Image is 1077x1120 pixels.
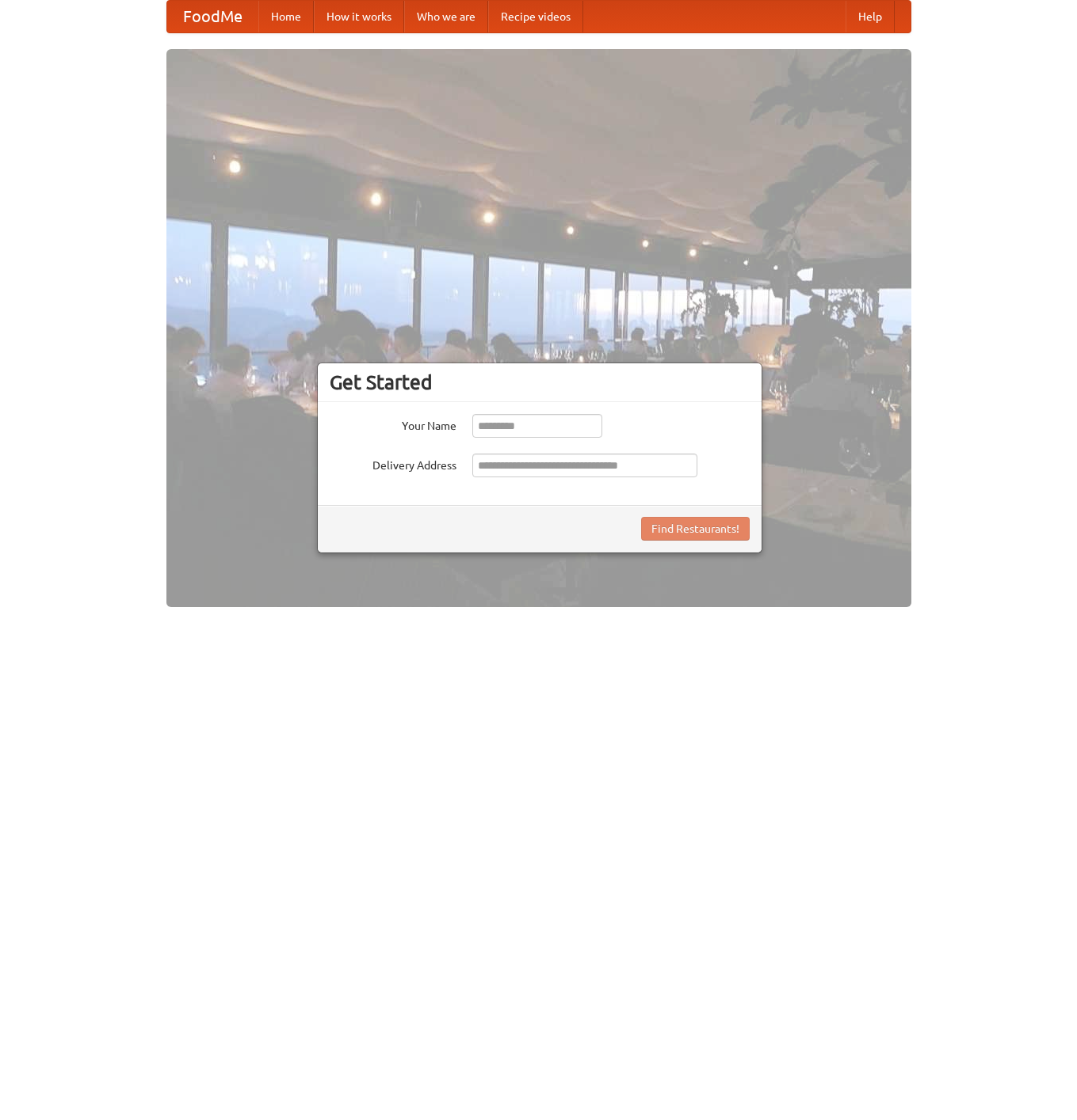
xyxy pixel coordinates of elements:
[330,454,456,473] label: Delivery Address
[314,1,404,32] a: How it works
[258,1,314,32] a: Home
[846,1,895,32] a: Help
[167,1,258,32] a: FoodMe
[404,1,488,32] a: Who we are
[330,414,456,434] label: Your Name
[330,370,750,394] h3: Get Started
[641,517,750,541] button: Find Restaurants!
[488,1,583,32] a: Recipe videos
